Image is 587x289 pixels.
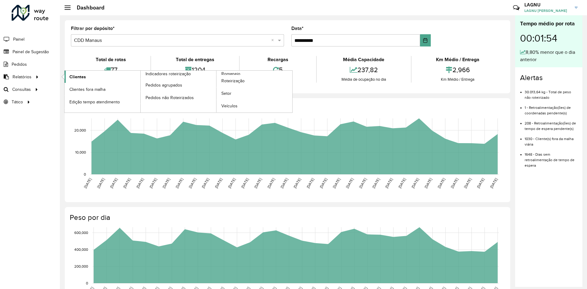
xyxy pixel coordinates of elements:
a: Contato Rápido [510,1,523,14]
a: Setor [216,87,292,100]
text: [DATE] [397,177,406,189]
text: 10,000 [75,150,86,154]
h4: Peso por dia [70,213,504,222]
a: Pedidos não Roteirizados [141,91,216,104]
div: 2,966 [413,63,503,76]
h2: Dashboard [71,4,105,11]
a: Pedidos agrupados [141,79,216,91]
text: [DATE] [476,177,485,189]
text: [DATE] [162,177,171,189]
text: [DATE] [214,177,223,189]
div: Total de entregas [153,56,237,63]
div: 00:01:54 [520,28,578,49]
text: [DATE] [424,177,433,189]
text: [DATE] [122,177,131,189]
text: [DATE] [371,177,380,189]
span: Tático [12,99,23,105]
label: Data [291,25,304,32]
li: 208 - Retroalimentação(ões) de tempo de espera pendente(s) [525,116,578,132]
a: Romaneio [141,71,293,113]
text: [DATE] [149,177,157,189]
li: 1030 - Cliente(s) fora da malha viária [525,132,578,147]
span: Clientes [69,74,86,80]
text: [DATE] [188,177,197,189]
span: Consultas [12,86,31,93]
text: [DATE] [463,177,472,189]
span: Pedidos não Roteirizados [146,94,194,101]
label: Filtrar por depósito [71,25,115,32]
span: LAGNU [PERSON_NAME] [524,8,570,13]
a: Edição tempo atendimento [65,96,140,108]
div: 237,82 [318,63,409,76]
text: [DATE] [227,177,236,189]
text: [DATE] [358,177,367,189]
div: Total de rotas [72,56,149,63]
div: 1204 [153,63,237,76]
text: [DATE] [109,177,118,189]
text: [DATE] [253,177,262,189]
button: Choose Date [420,34,431,46]
text: [DATE] [96,177,105,189]
text: [DATE] [280,177,289,189]
span: Pedidos [12,61,27,68]
text: [DATE] [319,177,328,189]
text: 0 [84,172,86,176]
span: Painel de Sugestão [13,49,49,55]
span: Roteirização [221,78,245,84]
text: [DATE] [437,177,446,189]
a: Veículos [216,100,292,112]
h3: LAGNU [524,2,570,8]
span: Setor [221,90,231,97]
div: Média de ocupação no dia [318,76,409,83]
text: [DATE] [201,177,210,189]
text: [DATE] [240,177,249,189]
div: Km Médio / Entrega [413,56,503,63]
text: [DATE] [306,177,315,189]
span: Edição tempo atendimento [69,99,120,105]
div: Km Médio / Entrega [413,76,503,83]
text: 200,000 [74,264,88,268]
text: [DATE] [489,177,498,189]
span: Painel [13,36,24,43]
a: Clientes [65,71,140,83]
text: [DATE] [450,177,459,189]
li: 30.013,64 kg - Total de peso não roteirizado [525,85,578,100]
text: [DATE] [267,177,275,189]
span: Indicadores roteirização [146,71,191,77]
div: 8,80% menor que o dia anterior [520,49,578,63]
text: [DATE] [135,177,144,189]
text: 0 [86,281,88,285]
span: Pedidos agrupados [146,82,182,88]
text: [DATE] [83,177,92,189]
text: [DATE] [332,177,341,189]
span: Veículos [221,103,238,109]
h4: Alertas [520,73,578,82]
div: 5 [241,63,315,76]
a: Indicadores roteirização [65,71,216,113]
div: 77 [72,63,149,76]
div: Recargas [241,56,315,63]
span: Romaneio [221,71,240,77]
text: [DATE] [384,177,393,189]
div: Tempo médio por rota [520,20,578,28]
div: Média Capacidade [318,56,409,63]
text: [DATE] [293,177,301,189]
text: [DATE] [345,177,354,189]
a: Clientes fora malha [65,83,140,95]
text: 400,000 [74,247,88,251]
text: [DATE] [175,177,184,189]
text: 600,000 [74,231,88,235]
text: 20,000 [74,128,86,132]
span: Clientes fora malha [69,86,105,93]
a: Roteirização [216,75,292,87]
text: [DATE] [411,177,419,189]
span: Clear all [271,37,276,44]
li: 1648 - Dias sem retroalimentação de tempo de espera [525,147,578,168]
span: Relatórios [13,74,31,80]
li: 1 - Retroalimentação(ões) de coordenadas pendente(s) [525,100,578,116]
